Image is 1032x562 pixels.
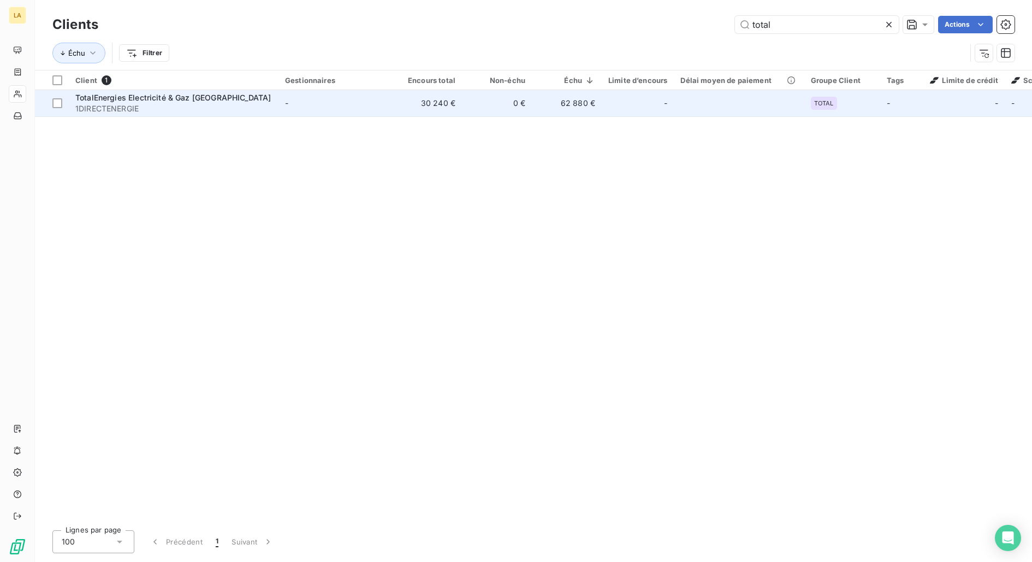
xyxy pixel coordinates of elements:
[811,76,874,85] div: Groupe Client
[75,103,272,114] span: 1DIRECTENERGIE
[143,530,209,553] button: Précédent
[225,530,280,553] button: Suivant
[468,76,525,85] div: Non-échu
[9,538,26,555] img: Logo LeanPay
[735,16,899,33] input: Rechercher
[532,90,602,116] td: 62 880 €
[62,536,75,547] span: 100
[608,76,667,85] div: Limite d’encours
[664,98,667,109] span: -
[814,100,834,107] span: TOTAL
[680,76,797,85] div: Délai moyen de paiement
[462,90,532,116] td: 0 €
[285,98,288,108] span: -
[392,90,462,116] td: 30 240 €
[75,93,271,102] span: TotalEnergies Electricité & Gaz [GEOGRAPHIC_DATA]
[216,536,218,547] span: 1
[995,98,998,109] span: -
[887,76,917,85] div: Tags
[9,7,26,24] div: LA
[68,49,85,57] span: Échu
[930,76,998,85] span: Limite de crédit
[52,43,105,63] button: Échu
[995,525,1021,551] div: Open Intercom Messenger
[52,15,98,34] h3: Clients
[938,16,993,33] button: Actions
[887,98,890,108] span: -
[209,530,225,553] button: 1
[119,44,169,62] button: Filtrer
[102,75,111,85] span: 1
[285,76,385,85] div: Gestionnaires
[75,76,97,85] span: Client
[399,76,455,85] div: Encours total
[1011,98,1015,108] span: -
[538,76,595,85] div: Échu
